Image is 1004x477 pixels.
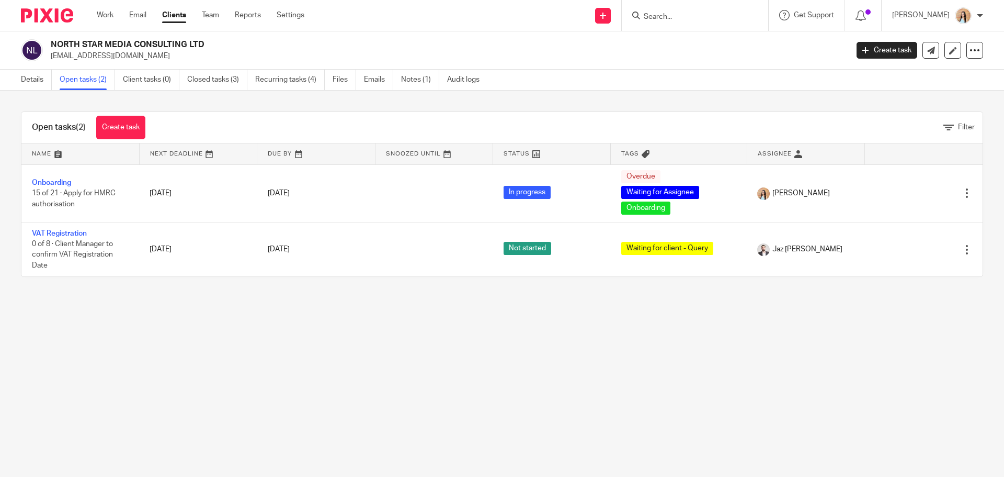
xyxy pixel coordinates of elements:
td: [DATE] [139,223,257,276]
span: [DATE] [268,246,290,253]
a: Details [21,70,52,90]
img: Linkedin%20Posts%20-%20Client%20success%20stories%20(1).png [955,7,972,24]
span: Filter [958,124,975,131]
a: Create task [857,42,917,59]
a: Emails [364,70,393,90]
span: Tags [621,151,639,157]
span: Get Support [794,12,834,19]
a: Audit logs [447,70,487,90]
a: Create task [96,116,145,139]
span: 15 of 21 · Apply for HMRC authorisation [32,190,116,208]
a: Files [333,70,356,90]
span: Jaz [PERSON_NAME] [772,244,842,254]
a: Email [129,10,146,20]
span: 0 of 8 · Client Manager to confirm VAT Registration Date [32,240,113,269]
span: Waiting for client - Query [621,242,713,255]
h2: NORTH STAR MEDIA CONSULTING LTD [51,39,683,50]
a: Reports [235,10,261,20]
span: Onboarding [621,202,670,215]
span: Not started [504,242,551,255]
h1: Open tasks [32,122,86,133]
span: [PERSON_NAME] [772,188,830,198]
span: (2) [76,123,86,131]
img: 48292-0008-compressed%20square.jpg [757,243,770,256]
p: [EMAIL_ADDRESS][DOMAIN_NAME] [51,51,841,61]
span: Status [504,151,530,157]
a: Client tasks (0) [123,70,179,90]
span: Snoozed Until [386,151,441,157]
a: Settings [277,10,304,20]
a: Team [202,10,219,20]
span: Waiting for Assignee [621,186,699,199]
a: Notes (1) [401,70,439,90]
a: Recurring tasks (4) [255,70,325,90]
span: [DATE] [268,190,290,197]
span: In progress [504,186,551,199]
img: Linkedin%20Posts%20-%20Client%20success%20stories%20(1).png [757,187,770,200]
a: Work [97,10,113,20]
img: Pixie [21,8,73,23]
a: Closed tasks (3) [187,70,247,90]
p: [PERSON_NAME] [892,10,950,20]
a: VAT Registration [32,230,87,237]
a: Open tasks (2) [60,70,115,90]
td: [DATE] [139,164,257,223]
input: Search [643,13,737,22]
a: Onboarding [32,179,71,186]
a: Clients [162,10,186,20]
img: svg%3E [21,39,43,61]
span: Overdue [621,170,660,183]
